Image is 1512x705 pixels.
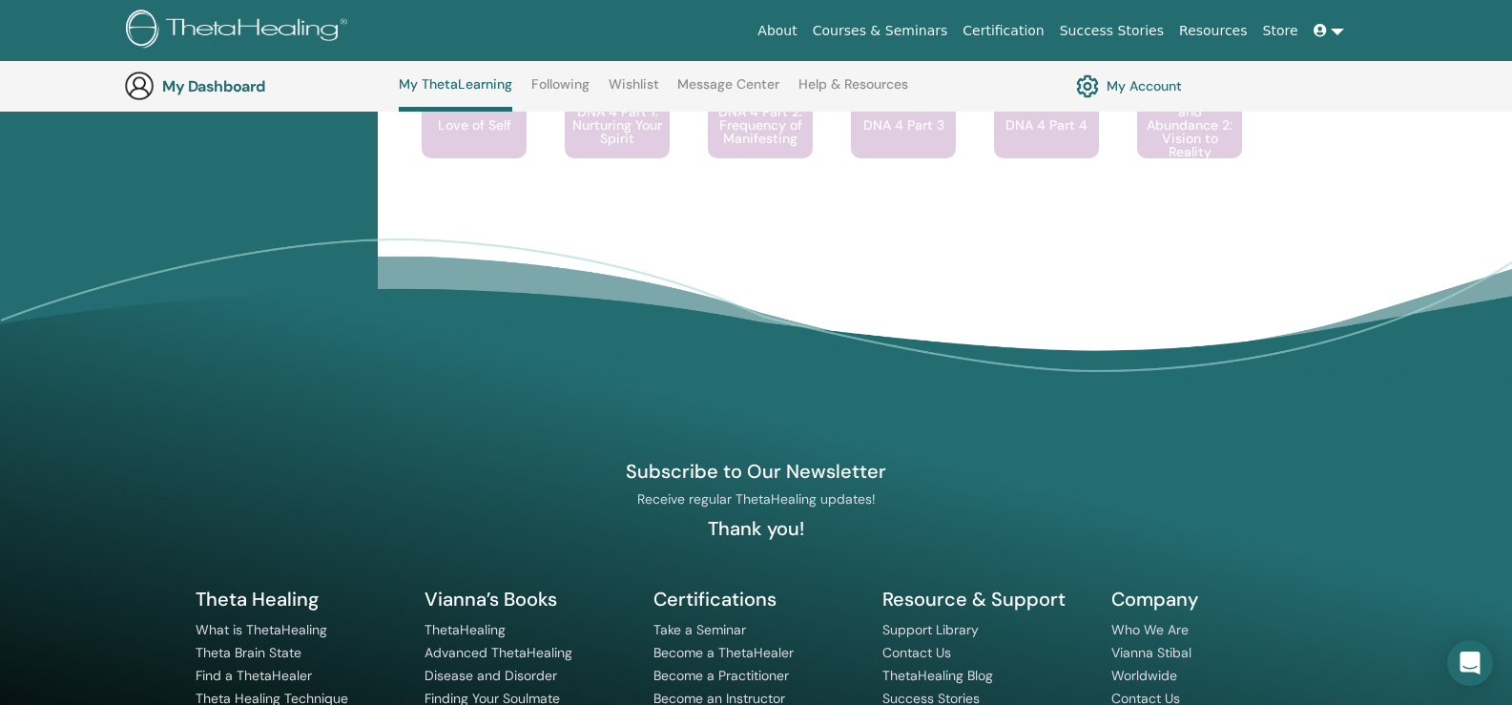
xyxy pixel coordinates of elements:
a: What is ThetaHealing [196,621,327,638]
a: Take a Seminar [653,621,746,638]
h5: Certifications [653,587,860,612]
a: Support Library [882,621,979,638]
p: Receive regular ThetaHealing updates! [536,490,977,508]
a: Advanced ThetaHealing [425,644,572,661]
a: Theta Brain State [196,644,301,661]
img: generic-user-icon.jpg [124,71,155,101]
a: Resources [1171,13,1255,49]
a: Help & Resources [798,76,908,107]
p: Manifesting and Abundance 2: Vision to Reality [1137,92,1242,158]
a: My ThetaLearning [399,76,512,112]
div: Open Intercom Messenger [1447,640,1493,686]
a: Following [531,76,590,107]
p: DNA 4 Part 1: Nurturing Your Spirit [565,105,670,145]
img: cog.svg [1076,70,1099,102]
p: DNA 4 Part 3 [856,118,952,132]
a: Contact Us [882,644,951,661]
a: Success Stories [1052,13,1171,49]
a: ThetaHealing Blog [882,667,993,684]
h5: Company [1111,587,1317,612]
a: About [750,13,804,49]
a: Become a Practitioner [653,667,789,684]
p: Love of Self [430,118,519,132]
a: My Account [1076,70,1182,102]
h4: Subscribe to Our Newsletter [536,459,977,484]
a: Become a ThetaHealer [653,644,794,661]
p: DNA 4 Part 4 [998,118,1095,132]
h5: Vianna’s Books [425,587,631,612]
h3: My Dashboard [162,77,353,95]
a: Find a ThetaHealer [196,667,312,684]
a: Vianna Stibal [1111,644,1191,661]
h5: Thank you! [536,516,977,541]
a: Certification [955,13,1051,49]
a: Disease and Disorder [425,667,557,684]
img: logo.png [126,10,354,52]
a: Store [1255,13,1306,49]
h5: Resource & Support [882,587,1088,612]
p: DNA 4 Part 2: Frequency of Manifesting [708,105,813,145]
h5: Theta Healing [196,587,402,612]
a: Wishlist [609,76,659,107]
a: Courses & Seminars [805,13,956,49]
a: Message Center [677,76,779,107]
a: ThetaHealing [425,621,506,638]
a: Worldwide [1111,667,1177,684]
a: Who We Are [1111,621,1189,638]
